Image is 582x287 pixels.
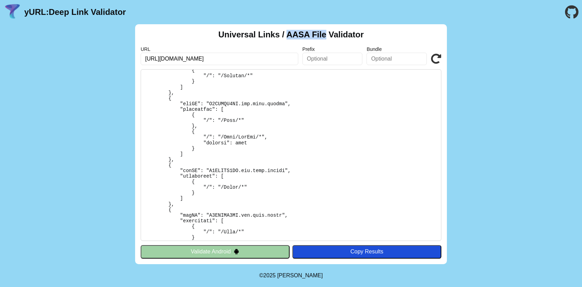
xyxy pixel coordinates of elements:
[367,46,427,52] label: Bundle
[259,264,323,287] footer: ©
[292,245,441,258] button: Copy Results
[302,46,363,52] label: Prefix
[302,53,363,65] input: Optional
[296,249,438,255] div: Copy Results
[141,53,298,65] input: Required
[141,245,290,258] button: Validate Android
[263,272,276,278] span: 2025
[24,7,126,17] a: yURL:Deep Link Validator
[367,53,427,65] input: Optional
[141,69,441,241] pre: Lorem ipsu do: sitam://cons.adip.el/.sedd-eiusm/tempo-inc-utla-etdoloremag Al Enimadmi: Veni Quis...
[141,46,298,52] label: URL
[3,3,21,21] img: yURL Logo
[233,249,239,254] img: droidIcon.svg
[277,272,323,278] a: Michael Ibragimchayev's Personal Site
[218,30,364,39] h2: Universal Links / AASA File Validator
